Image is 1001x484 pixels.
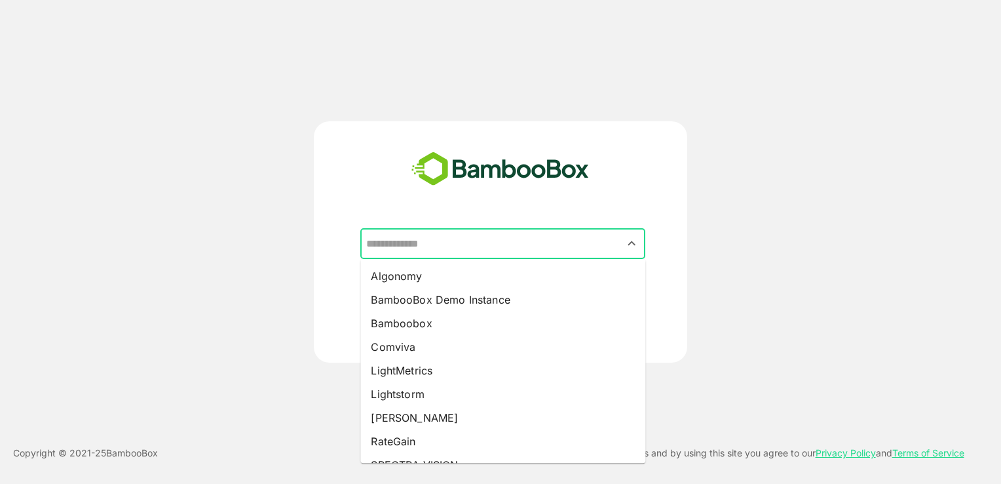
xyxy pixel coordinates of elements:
li: Lightstorm [360,382,645,406]
li: Algonomy [360,264,645,288]
li: BambooBox Demo Instance [360,288,645,312]
img: bamboobox [404,148,596,191]
a: Privacy Policy [816,447,876,458]
p: Copyright © 2021- 25 BambooBox [13,445,158,461]
li: [PERSON_NAME] [360,406,645,430]
li: Bamboobox [360,312,645,335]
button: Close [623,235,641,252]
p: This site uses cookies and by using this site you agree to our and [556,445,964,461]
li: RateGain [360,430,645,453]
a: Terms of Service [892,447,964,458]
li: LightMetrics [360,359,645,382]
li: SPECTRA VISION [360,453,645,477]
li: Comviva [360,335,645,359]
